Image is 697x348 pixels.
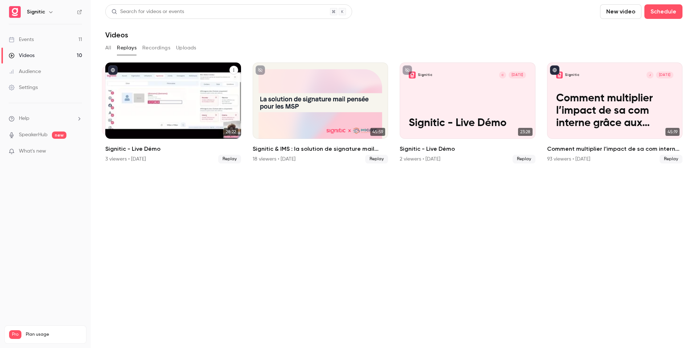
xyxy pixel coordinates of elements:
span: Replay [660,155,682,163]
button: Replays [117,42,136,54]
button: All [105,42,111,54]
button: New video [600,4,641,19]
span: Pro [9,330,21,339]
h2: Signitic - Live Démo [105,145,241,153]
div: J [646,71,654,79]
ul: Videos [105,62,682,163]
img: Comment multiplier l’impact de sa com interne grâce aux signatures mail. [556,72,563,78]
span: [DATE] [656,72,673,78]
div: 93 viewers • [DATE] [547,155,590,163]
button: Schedule [644,4,682,19]
a: SpeakerHub [19,131,48,139]
a: Signitic - Live DémoSigniticC[DATE]Signitic - Live Démo23:28Signitic - Live Démo2 viewers • [DATE... [400,62,535,163]
h2: Signitic - Live Démo [400,145,535,153]
img: Signitic - Live Démo [409,72,416,78]
button: Recordings [142,42,170,54]
img: Signitic [9,6,21,18]
li: help-dropdown-opener [9,115,82,122]
span: What's new [19,147,46,155]
button: Uploads [176,42,196,54]
div: Videos [9,52,34,59]
a: Comment multiplier l’impact de sa com interne grâce aux signatures mail.SigniticJ[DATE]Comment mu... [547,62,683,163]
iframe: Noticeable Trigger [73,148,82,155]
span: Plan usage [26,332,82,337]
button: unpublished [256,65,265,75]
a: 45:59Signitic & IMS : la solution de signature mail pensée pour les MSP18 viewers • [DATE]Replay [253,62,388,163]
span: 28:22 [224,128,238,136]
span: Replay [513,155,535,163]
button: published [550,65,559,75]
h2: Signitic & IMS : la solution de signature mail pensée pour les MSP [253,145,388,153]
div: C [499,71,506,79]
li: Signitic - Live Démo [400,62,535,163]
a: Signitic - Live DémoSigniticM[DATE]Signitic - Live Démo28:2228:22Signitic - Live Démo3 viewers • ... [105,62,241,163]
span: Replay [218,155,241,163]
div: Events [9,36,34,43]
div: 18 viewers • [DATE] [253,155,295,163]
p: Signitic [565,73,579,77]
span: 45:59 [370,128,385,136]
span: Help [19,115,29,122]
button: published [108,65,118,75]
span: new [52,131,66,139]
span: 45:19 [665,128,680,136]
div: 2 viewers • [DATE] [400,155,440,163]
li: Signitic & IMS : la solution de signature mail pensée pour les MSP [253,62,388,163]
p: Signitic - Live Démo [409,117,526,130]
div: Settings [9,84,38,91]
div: 3 viewers • [DATE] [105,155,146,163]
li: Signitic - Live Démo [105,62,241,163]
p: Signitic [418,73,432,77]
li: Comment multiplier l’impact de sa com interne grâce aux signatures mail. [547,62,683,163]
button: unpublished [403,65,412,75]
section: Videos [105,4,682,344]
h2: Comment multiplier l’impact de sa com interne grâce aux signatures mail. [547,145,683,153]
span: [DATE] [509,72,526,78]
span: Replay [365,155,388,163]
h6: Signitic [27,8,45,16]
div: Audience [9,68,41,75]
h1: Videos [105,31,128,39]
span: 23:28 [518,128,533,136]
p: Comment multiplier l’impact de sa com interne grâce aux signatures mail. [556,93,673,130]
div: Search for videos or events [111,8,184,16]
